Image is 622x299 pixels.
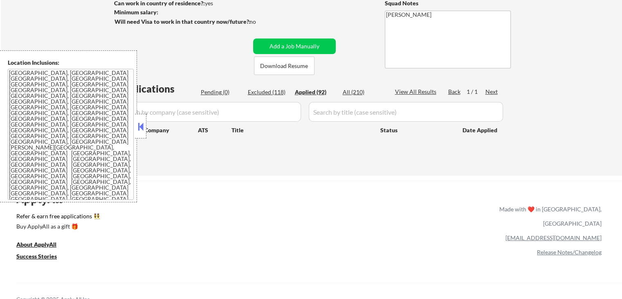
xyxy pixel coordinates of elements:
[395,88,439,96] div: View All Results
[505,234,602,241] a: [EMAIL_ADDRESS][DOMAIN_NAME]
[16,222,98,232] a: Buy ApplyAll as a gift 🎁
[496,202,602,231] div: Made with ❤️ in [GEOGRAPHIC_DATA], [GEOGRAPHIC_DATA]
[448,88,461,96] div: Back
[463,126,498,134] div: Date Applied
[201,88,242,96] div: Pending (0)
[8,59,134,67] div: Location Inclusions:
[16,240,68,250] a: About ApplyAll
[117,84,198,94] div: Applications
[198,126,231,134] div: ATS
[467,88,485,96] div: 1 / 1
[249,18,273,26] div: no
[231,126,373,134] div: Title
[115,18,251,25] strong: Will need Visa to work in that country now/future?:
[114,9,158,16] strong: Minimum salary:
[16,192,72,206] div: ApplyAll
[16,213,328,222] a: Refer & earn free applications 👯‍♀️
[248,88,289,96] div: Excluded (118)
[144,126,198,134] div: Company
[16,252,68,262] a: Success Stories
[253,39,336,54] button: Add a Job Manually
[117,102,301,122] input: Search by company (case sensitive)
[295,88,336,96] div: Applied (92)
[343,88,384,96] div: All (210)
[380,122,451,137] div: Status
[537,249,602,256] a: Release Notes/Changelog
[16,241,56,248] u: About ApplyAll
[254,57,314,75] button: Download Resume
[309,102,503,122] input: Search by title (case sensitive)
[16,224,98,229] div: Buy ApplyAll as a gift 🎁
[16,253,57,260] u: Success Stories
[485,88,498,96] div: Next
